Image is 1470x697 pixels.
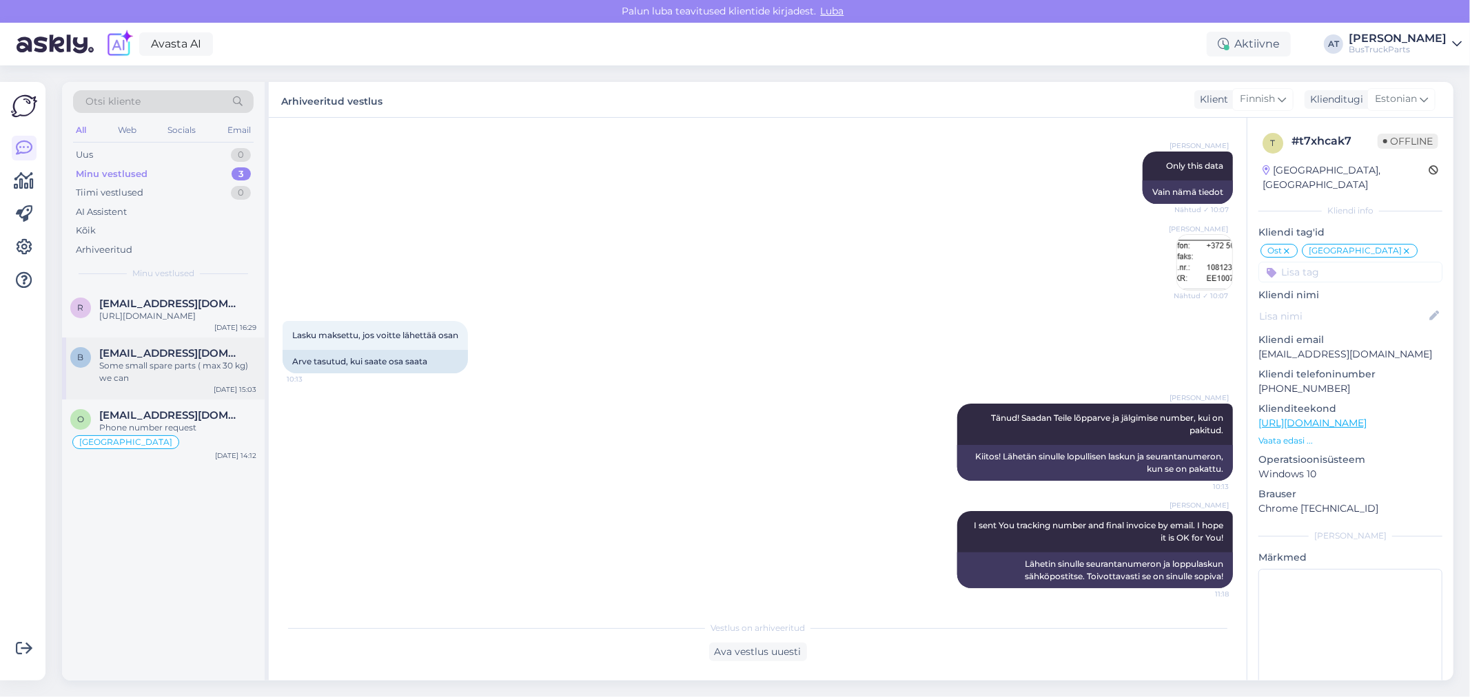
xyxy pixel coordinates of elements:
span: 10:13 [1177,481,1229,492]
p: Kliendi tag'id [1258,225,1442,240]
div: Klient [1194,92,1228,107]
div: 0 [231,148,251,162]
img: explore-ai [105,30,134,59]
div: All [73,121,89,139]
span: [GEOGRAPHIC_DATA] [79,438,172,446]
div: Some small spare parts ( max 30 kg) we can [99,360,256,384]
div: Aktiivne [1207,32,1291,56]
p: Kliendi email [1258,333,1442,347]
div: [URL][DOMAIN_NAME] [99,310,256,322]
span: buffalo3132@gmail.com [99,347,243,360]
span: ruut@ltvprojekt.ee [99,298,243,310]
div: Kiitos! Lähetän sinulle lopullisen laskun ja seurantanumeron, kun se on pakattu. [957,445,1233,481]
p: Chrome [TECHNICAL_ID] [1258,501,1442,516]
span: O [77,414,84,424]
img: Askly Logo [11,93,37,119]
span: [PERSON_NAME] [1170,393,1229,403]
p: Windows 10 [1258,467,1442,481]
div: Web [115,121,139,139]
div: AT [1324,34,1343,54]
div: Tiimi vestlused [76,186,143,200]
span: r [78,302,84,313]
input: Lisa tag [1258,262,1442,282]
span: Lasku maksettu, jos voitte lähettää osan [292,330,458,340]
div: Socials [165,121,198,139]
div: Arhiveeritud [76,243,132,257]
div: AI Assistent [76,205,127,219]
span: Offline [1378,134,1438,149]
div: 0 [231,186,251,200]
p: [EMAIL_ADDRESS][DOMAIN_NAME] [1258,347,1442,362]
div: 3 [232,167,251,181]
div: Minu vestlused [76,167,147,181]
span: Only this data [1166,160,1223,171]
div: Email [225,121,254,139]
span: Nähtud ✓ 10:07 [1174,291,1228,301]
span: [GEOGRAPHIC_DATA] [1309,247,1402,255]
div: BusTruckParts [1349,44,1447,55]
span: Estonian [1375,92,1417,107]
span: Officina2@datrading.it [99,409,243,422]
span: Finnish [1240,92,1275,107]
span: 10:13 [287,374,338,384]
a: [URL][DOMAIN_NAME] [1258,417,1367,429]
span: [PERSON_NAME] [1170,500,1229,510]
span: Tänud! Saadan Teile lõpparve ja jälgimise number, kui on pakitud. [991,413,1225,435]
div: Lähetin sinulle seurantanumeron ja loppulaskun sähköpostitse. Toivottavasti se on sinulle sopiva! [957,552,1233,588]
p: Klienditeekond [1258,402,1442,416]
p: [PHONE_NUMBER] [1258,382,1442,396]
a: Avasta AI [139,32,213,56]
div: [PERSON_NAME] [1258,530,1442,542]
span: Otsi kliente [85,94,141,109]
input: Lisa nimi [1259,309,1427,324]
div: # t7xhcak7 [1292,133,1378,149]
span: Minu vestlused [132,267,194,280]
span: b [78,352,84,362]
div: Ava vestlus uuesti [709,643,807,661]
span: t [1271,138,1276,148]
p: Märkmed [1258,550,1442,565]
span: Ost [1267,247,1282,255]
p: Brauser [1258,487,1442,501]
span: 11:18 [1177,589,1229,599]
div: [DATE] 16:29 [214,322,256,333]
div: Phone number request [99,422,256,434]
p: Operatsioonisüsteem [1258,452,1442,467]
a: [PERSON_NAME]BusTruckParts [1349,33,1462,55]
div: [GEOGRAPHIC_DATA], [GEOGRAPHIC_DATA] [1263,163,1429,192]
div: Uus [76,148,93,162]
div: Vain nämä tiedot [1143,180,1233,204]
div: Kõik [76,224,96,238]
div: Arve tasutud, kui saate osa saata [283,350,468,373]
span: Vestlus on arhiveeritud [711,622,805,634]
div: [DATE] 15:03 [214,384,256,395]
div: Klienditugi [1305,92,1363,107]
label: Arhiveeritud vestlus [281,90,382,109]
div: Kliendi info [1258,205,1442,217]
span: [PERSON_NAME] [1169,224,1228,234]
img: Attachment [1177,235,1232,290]
p: Vaata edasi ... [1258,435,1442,447]
span: [PERSON_NAME] [1170,141,1229,151]
p: Kliendi nimi [1258,288,1442,302]
span: Luba [817,5,848,17]
span: Nähtud ✓ 10:07 [1174,205,1229,215]
div: [DATE] 14:12 [215,450,256,461]
span: I sent You tracking number and final invoice by email. I hope it is OK for You! [974,520,1225,543]
p: Kliendi telefoninumber [1258,367,1442,382]
div: [PERSON_NAME] [1349,33,1447,44]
